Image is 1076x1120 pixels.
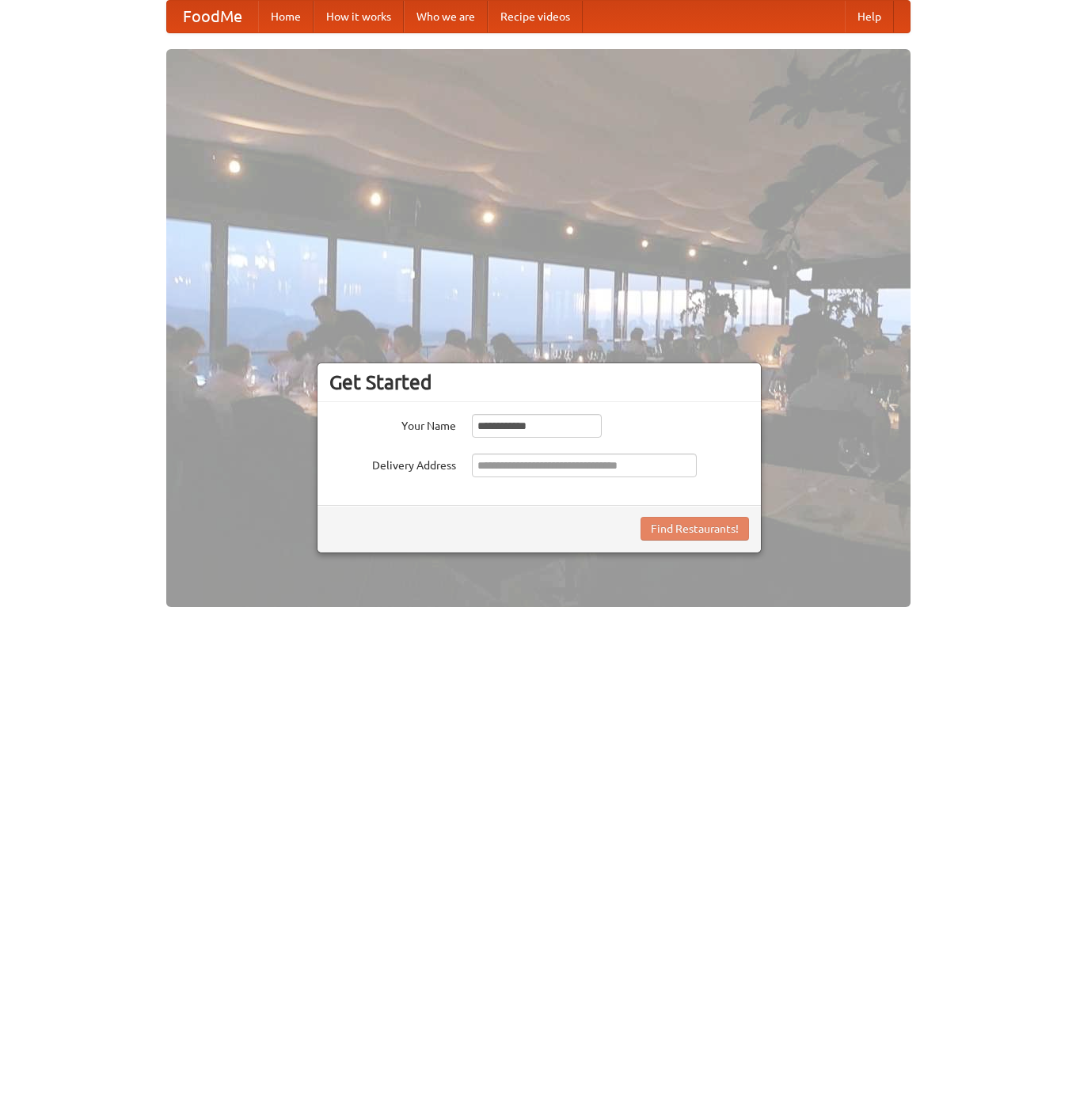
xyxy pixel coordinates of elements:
[845,1,894,32] a: Help
[329,370,749,394] h3: Get Started
[329,454,456,473] label: Delivery Address
[488,1,583,32] a: Recipe videos
[167,1,258,32] a: FoodMe
[314,1,404,32] a: How it works
[258,1,314,32] a: Home
[329,414,456,434] label: Your Name
[404,1,488,32] a: Who we are
[641,517,749,541] button: Find Restaurants!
